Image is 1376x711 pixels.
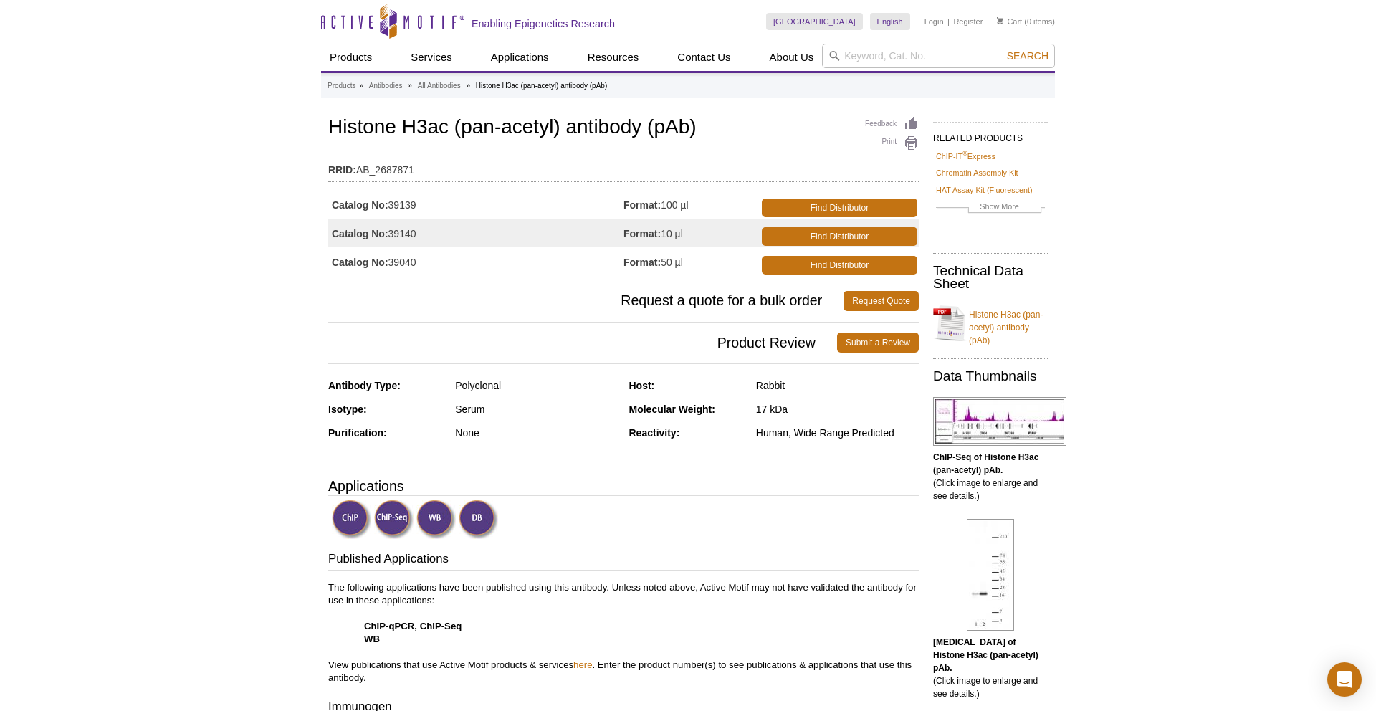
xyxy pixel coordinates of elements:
[328,333,837,353] span: Product Review
[328,380,401,391] strong: Antibody Type:
[466,82,470,90] li: »
[997,16,1022,27] a: Cart
[472,17,615,30] h2: Enabling Epigenetics Research
[1327,662,1362,697] div: Open Intercom Messenger
[865,135,919,151] a: Print
[364,621,462,631] strong: ChIP-qPCR, ChIP-Seq
[997,17,1003,24] img: Your Cart
[762,199,917,217] a: Find Distributor
[328,163,356,176] strong: RRID:
[997,13,1055,30] li: (0 items)
[967,519,1014,631] img: Histone H3ac (pan-acetyl) antibody (pAb) tested by Western blot.
[332,256,388,269] strong: Catalog No:
[766,13,863,30] a: [GEOGRAPHIC_DATA]
[936,150,995,163] a: ChIP-IT®Express
[455,379,618,392] div: Polyclonal
[332,199,388,211] strong: Catalog No:
[328,475,919,497] h3: Applications
[669,44,739,71] a: Contact Us
[328,427,387,439] strong: Purification:
[623,199,661,211] strong: Format:
[623,256,661,269] strong: Format:
[332,500,371,539] img: ChIP Validated
[476,82,607,90] li: Histone H3ac (pan-acetyl) antibody (pAb)
[962,150,967,157] sup: ®
[328,404,367,415] strong: Isotype:
[369,80,403,92] a: Antibodies
[623,247,759,276] td: 50 µl
[933,451,1048,502] p: (Click image to enlarge and see details.)
[933,397,1066,446] img: Histone H3ac (pan-acetyl) antibody (pAb) tested by ChIP-Seq.
[933,122,1048,148] h2: RELATED PRODUCTS
[321,44,381,71] a: Products
[933,370,1048,383] h2: Data Thumbnails
[328,80,355,92] a: Products
[933,300,1048,347] a: Histone H3ac (pan-acetyl) antibody (pAb)
[933,264,1048,290] h2: Technical Data Sheet
[629,427,680,439] strong: Reactivity:
[761,44,823,71] a: About Us
[374,500,414,539] img: ChIP-Seq Validated
[328,550,919,571] h3: Published Applications
[579,44,648,71] a: Resources
[455,403,618,416] div: Serum
[933,452,1038,475] b: ChIP-Seq of Histone H3ac (pan-acetyl) pAb.
[936,183,1033,196] a: HAT Assay Kit (Fluorescent)
[1003,49,1053,62] button: Search
[936,166,1018,179] a: Chromatin Assembly Kit
[408,82,412,90] li: »
[328,155,919,178] td: AB_2687871
[623,190,759,219] td: 100 µl
[418,80,461,92] a: All Antibodies
[328,247,623,276] td: 39040
[936,200,1045,216] a: Show More
[459,500,498,539] img: Dot Blot Validated
[762,227,917,246] a: Find Distributor
[482,44,558,71] a: Applications
[629,380,655,391] strong: Host:
[844,291,919,311] a: Request Quote
[1007,50,1048,62] span: Search
[402,44,461,71] a: Services
[328,291,844,311] span: Request a quote for a bulk order
[756,379,919,392] div: Rabbit
[870,13,910,30] a: English
[837,333,919,353] a: Submit a Review
[947,13,950,30] li: |
[359,82,363,90] li: »
[328,581,919,684] p: The following applications have been published using this antibody. Unless noted above, Active Mo...
[328,116,919,140] h1: Histone H3ac (pan-acetyl) antibody (pAb)
[953,16,983,27] a: Register
[924,16,944,27] a: Login
[762,256,917,275] a: Find Distributor
[455,426,618,439] div: None
[623,227,661,240] strong: Format:
[623,219,759,247] td: 10 µl
[629,404,715,415] strong: Molecular Weight:
[328,190,623,219] td: 39139
[573,659,592,670] a: here
[756,426,919,439] div: Human, Wide Range Predicted
[822,44,1055,68] input: Keyword, Cat. No.
[364,634,380,644] strong: WB
[756,403,919,416] div: 17 kDa
[933,637,1038,673] b: [MEDICAL_DATA] of Histone H3ac (pan-acetyl) pAb.
[328,219,623,247] td: 39140
[933,636,1048,700] p: (Click image to enlarge and see details.)
[865,116,919,132] a: Feedback
[332,227,388,240] strong: Catalog No:
[416,500,456,539] img: Western Blot Validated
